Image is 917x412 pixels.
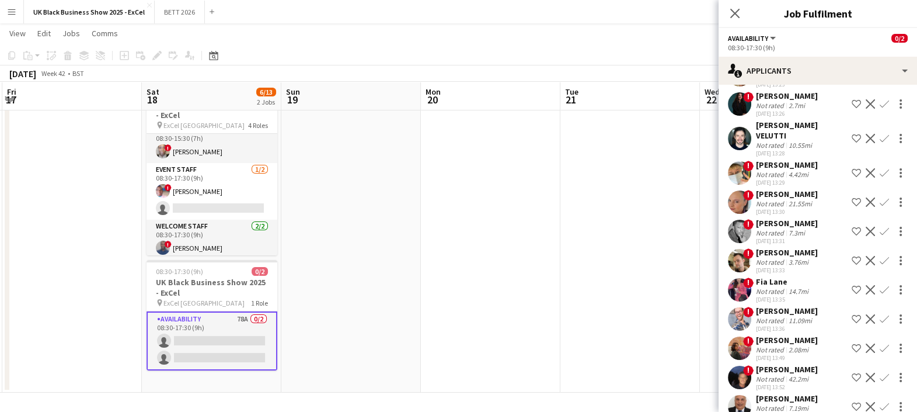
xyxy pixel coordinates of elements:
[147,86,159,97] span: Sat
[248,121,268,130] span: 4 Roles
[786,375,811,383] div: 42.2mi
[251,299,268,307] span: 1 Role
[743,365,754,376] span: !
[756,296,811,303] div: [DATE] 13:35
[719,6,917,21] h3: Job Fulfilment
[39,69,68,78] span: Week 42
[756,189,818,199] div: [PERSON_NAME]
[565,86,578,97] span: Tue
[891,34,908,43] span: 0/2
[743,307,754,317] span: !
[756,383,818,391] div: [DATE] 13:52
[703,93,720,106] span: 22
[156,267,203,276] span: 08:30-17:30 (9h)
[147,123,277,163] app-card-role: Welcome Staff1/108:30-15:30 (7h)![PERSON_NAME]
[786,345,811,354] div: 2.08mi
[786,258,811,266] div: 3.76mi
[33,26,55,41] a: Edit
[24,1,155,23] button: UK Black Business Show 2025 - ExCel
[756,81,818,88] div: [DATE] 13:23
[257,98,276,106] div: 2 Jobs
[756,199,786,208] div: Not rated
[756,91,818,101] div: [PERSON_NAME]
[756,237,818,245] div: [DATE] 13:31
[87,26,123,41] a: Comms
[37,28,51,39] span: Edit
[756,287,786,296] div: Not rated
[756,101,786,110] div: Not rated
[786,199,814,208] div: 21.55mi
[424,93,441,106] span: 20
[728,34,768,43] span: Availability
[728,43,908,52] div: 08:30-17:30 (9h)
[786,170,811,179] div: 4.42mi
[62,28,80,39] span: Jobs
[756,258,786,266] div: Not rated
[147,82,277,255] app-job-card: 08:30-18:00 (9h30m)6/11UK Black Business Show 2025 - ExCel ExCel [GEOGRAPHIC_DATA]4 RolesWelcome ...
[147,277,277,298] h3: UK Black Business Show 2025 - ExCel
[145,93,159,106] span: 18
[743,278,754,288] span: !
[147,163,277,220] app-card-role: Event Staff1/208:30-17:30 (9h)![PERSON_NAME]
[147,220,277,280] app-card-role: Welcome Staff2/208:30-17:30 (9h)![PERSON_NAME]
[786,316,814,325] div: 11.09mi
[252,267,268,276] span: 0/2
[284,93,300,106] span: 19
[92,28,118,39] span: Comms
[256,88,276,96] span: 6/13
[705,86,720,97] span: Wed
[756,150,847,157] div: [DATE] 13:28
[147,260,277,371] app-job-card: 08:30-17:30 (9h)0/2UK Black Business Show 2025 - ExCel ExCel [GEOGRAPHIC_DATA]1 RoleAvailability7...
[756,208,818,216] div: [DATE] 13:30
[5,26,30,41] a: View
[743,190,754,200] span: !
[743,161,754,171] span: !
[72,69,84,78] div: BST
[743,336,754,347] span: !
[786,141,814,150] div: 10.55mi
[756,141,786,150] div: Not rated
[756,228,786,237] div: Not rated
[756,120,847,141] div: [PERSON_NAME] VELUTTI
[719,57,917,85] div: Applicants
[756,354,818,362] div: [DATE] 13:49
[165,184,172,191] span: !
[756,306,818,316] div: [PERSON_NAME]
[165,144,172,151] span: !
[756,218,818,228] div: [PERSON_NAME]
[756,276,811,287] div: Fia Lane
[743,248,754,259] span: !
[743,219,754,230] span: !
[756,160,818,170] div: [PERSON_NAME]
[163,121,245,130] span: ExCel [GEOGRAPHIC_DATA]
[155,1,205,23] button: BETT 2026
[756,345,786,354] div: Not rated
[163,299,245,307] span: ExCel [GEOGRAPHIC_DATA]
[743,92,754,102] span: !
[756,364,818,375] div: [PERSON_NAME]
[9,68,36,79] div: [DATE]
[58,26,85,41] a: Jobs
[7,86,16,97] span: Fri
[756,335,818,345] div: [PERSON_NAME]
[786,101,807,110] div: 2.7mi
[286,86,300,97] span: Sun
[756,266,818,274] div: [DATE] 13:33
[756,179,818,186] div: [DATE] 13:29
[756,170,786,179] div: Not rated
[756,316,786,325] div: Not rated
[756,375,786,383] div: Not rated
[756,393,818,404] div: [PERSON_NAME]
[9,28,26,39] span: View
[563,93,578,106] span: 21
[786,228,807,237] div: 7.3mi
[756,247,818,258] div: [PERSON_NAME]
[756,325,818,333] div: [DATE] 13:36
[426,86,441,97] span: Mon
[756,110,818,117] div: [DATE] 13:26
[728,34,777,43] button: Availability
[165,241,172,248] span: !
[147,311,277,371] app-card-role: Availability78A0/208:30-17:30 (9h)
